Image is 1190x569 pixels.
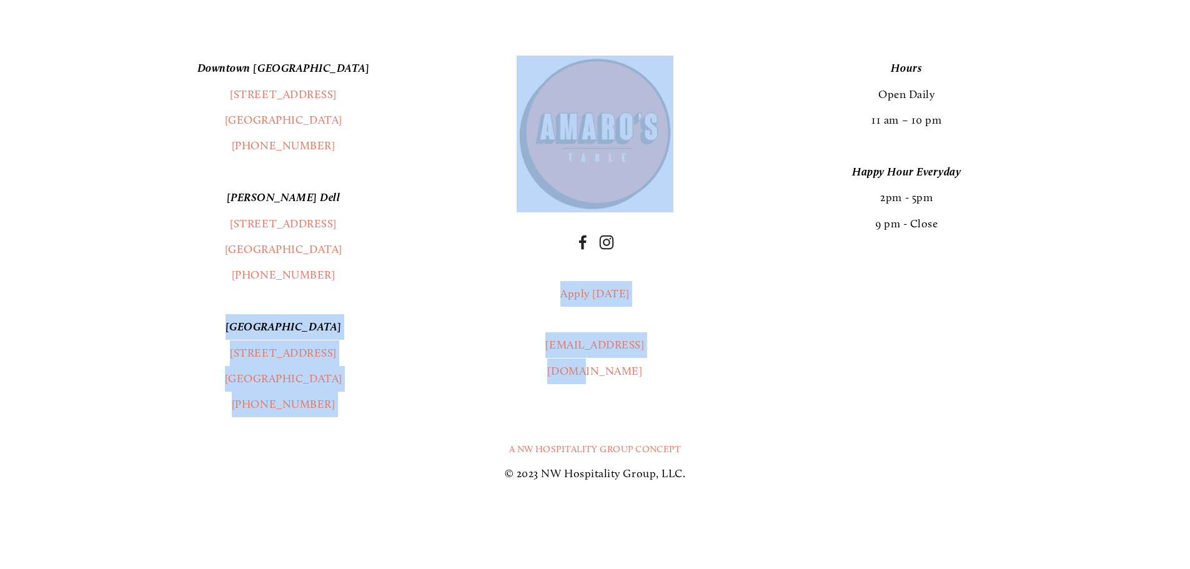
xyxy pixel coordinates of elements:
[852,165,961,179] em: Happy Hour Everyday
[517,56,673,212] img: Amaros_Logo.png
[71,461,1118,487] p: © 2023 NW Hospitality Group, LLC.
[599,235,614,250] a: Instagram
[575,235,590,250] a: Facebook
[232,139,335,152] a: [PHONE_NUMBER]
[232,397,335,411] a: [PHONE_NUMBER]
[227,190,340,204] em: [PERSON_NAME] Dell
[695,159,1119,237] p: 2pm - 5pm 9 pm - Close
[545,338,644,377] a: [EMAIL_ADDRESS][DOMAIN_NAME]
[225,242,342,256] a: [GEOGRAPHIC_DATA]
[226,320,342,334] em: [GEOGRAPHIC_DATA]
[509,443,682,455] a: A NW Hospitality Group Concept
[230,217,337,230] a: [STREET_ADDRESS]
[225,113,342,127] a: [GEOGRAPHIC_DATA]
[232,268,335,282] a: [PHONE_NUMBER]
[225,346,342,385] a: [STREET_ADDRESS][GEOGRAPHIC_DATA]
[560,287,629,300] a: Apply [DATE]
